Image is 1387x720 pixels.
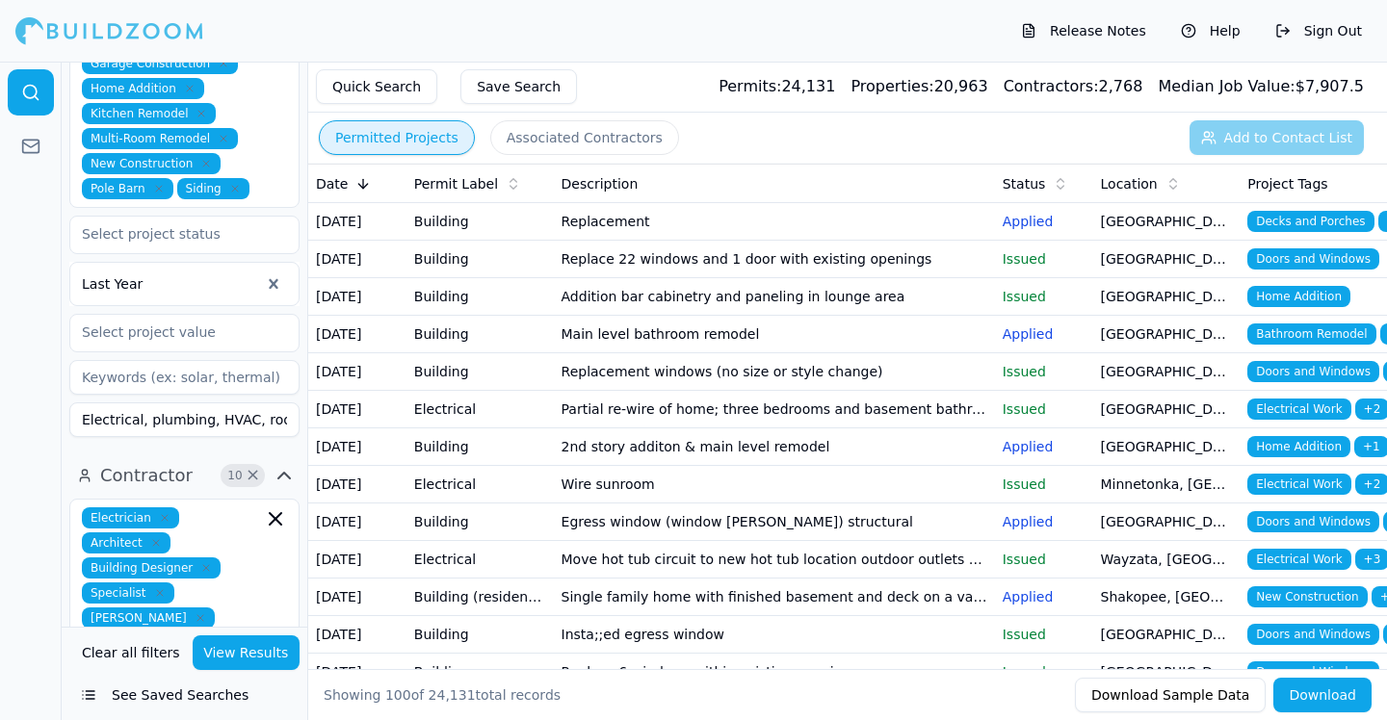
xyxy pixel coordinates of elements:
button: Associated Contractors [490,120,679,155]
button: Download [1273,678,1372,712]
span: Electrical Work [1247,399,1350,420]
span: New Construction [1247,586,1367,607]
span: Home Addition [82,78,204,99]
td: Addition bar cabinetry and paneling in lounge area [554,278,995,316]
p: Applied [1003,437,1086,456]
td: Building [406,654,554,691]
span: New Construction [82,153,221,174]
div: 20,963 [851,75,987,98]
span: Home Addition [1247,436,1350,457]
span: Doors and Windows [1247,361,1379,382]
td: Building [406,503,554,541]
input: Exclude keywords [69,402,300,437]
td: Single family home with finished basement and deck on a vacant lot [554,579,995,616]
p: Issued [1003,249,1086,269]
td: [DATE] [308,541,406,579]
span: Home Addition [1247,286,1350,307]
p: Issued [1003,625,1086,644]
button: Help [1171,15,1250,46]
td: Building [406,316,554,353]
span: Specialist [82,582,174,604]
input: Keywords (ex: solar, thermal) [69,360,300,395]
td: [GEOGRAPHIC_DATA], [GEOGRAPHIC_DATA] [1093,278,1241,316]
td: [DATE] [308,579,406,616]
span: Multi-Room Remodel [82,128,238,149]
p: Issued [1003,362,1086,381]
span: Electrical Work [1247,549,1350,570]
p: Issued [1003,550,1086,569]
td: [DATE] [308,654,406,691]
span: Siding [177,178,249,199]
td: [GEOGRAPHIC_DATA], [GEOGRAPHIC_DATA] [1093,616,1241,654]
td: [DATE] [308,391,406,428]
p: Applied [1003,212,1086,231]
button: Permitted Projects [319,120,475,155]
span: 10 [225,466,245,485]
span: Contractors: [1004,77,1099,95]
td: Insta;;ed egress window [554,616,995,654]
td: Building [406,616,554,654]
td: Electrical [406,391,554,428]
td: [DATE] [308,428,406,466]
td: Electrical [406,541,554,579]
td: Egress window (window [PERSON_NAME]) structural [554,503,995,541]
td: [GEOGRAPHIC_DATA], [GEOGRAPHIC_DATA] [1093,353,1241,391]
td: [DATE] [308,616,406,654]
button: Sign Out [1266,15,1372,46]
td: [DATE] [308,241,406,278]
td: [GEOGRAPHIC_DATA], [GEOGRAPHIC_DATA] [1093,654,1241,691]
button: Download Sample Data [1075,678,1266,712]
span: Kitchen Remodel [82,103,216,124]
td: Replacement windows (no size or style change) [554,353,995,391]
td: [GEOGRAPHIC_DATA], [GEOGRAPHIC_DATA] [1093,391,1241,428]
button: Contractor10Clear Contractor filters [69,460,300,491]
td: Main level bathroom remodel [554,316,995,353]
button: Clear all filters [77,635,185,670]
div: 2,768 [1004,75,1143,98]
span: Electrical Work [1247,474,1350,495]
td: Wire sunroom [554,466,995,503]
span: Contractor [100,462,193,489]
span: Project Tags [1247,174,1327,193]
span: Location [1101,174,1158,193]
td: Replacement [554,203,995,241]
td: [GEOGRAPHIC_DATA], [GEOGRAPHIC_DATA] [1093,428,1241,466]
span: Date [316,174,348,193]
td: [GEOGRAPHIC_DATA], [GEOGRAPHIC_DATA] [1093,503,1241,541]
td: 2nd story additon & main level remodel [554,428,995,466]
td: [DATE] [308,278,406,316]
button: Save Search [460,69,577,104]
input: Select project value [70,315,275,349]
td: [GEOGRAPHIC_DATA], [GEOGRAPHIC_DATA] [1093,203,1241,241]
td: Move hot tub circuit to new hot tub location outdoor outlets surge protector [554,541,995,579]
span: Electrician [82,507,179,528]
td: Wayzata, [GEOGRAPHIC_DATA] [1093,541,1241,579]
td: Building [406,428,554,466]
td: Electrical [406,466,554,503]
span: Bathroom Remodel [1247,323,1375,345]
span: Permits: [719,77,781,95]
span: Clear Contractor filters [246,471,260,480]
td: Building [406,241,554,278]
button: See Saved Searches [69,678,300,712]
p: Applied [1003,587,1086,606]
td: Minnetonka, [GEOGRAPHIC_DATA] [1093,466,1241,503]
td: [DATE] [308,353,406,391]
div: 24,131 [719,75,835,98]
button: Release Notes [1011,15,1156,46]
td: [DATE] [308,503,406,541]
span: Decks and Porches [1247,211,1374,232]
p: Issued [1003,475,1086,494]
button: Quick Search [316,69,437,104]
span: Properties: [851,77,933,95]
span: Pole Barn [82,178,173,199]
td: [GEOGRAPHIC_DATA], [GEOGRAPHIC_DATA] [1093,241,1241,278]
td: [GEOGRAPHIC_DATA], [GEOGRAPHIC_DATA] [1093,316,1241,353]
p: Issued [1003,287,1086,306]
span: 100 [385,687,411,703]
td: [DATE] [308,203,406,241]
span: Doors and Windows [1247,248,1379,270]
td: Replace 6 windows within existing openings [554,654,995,691]
span: Architect [82,532,170,553]
span: Description [562,174,639,193]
